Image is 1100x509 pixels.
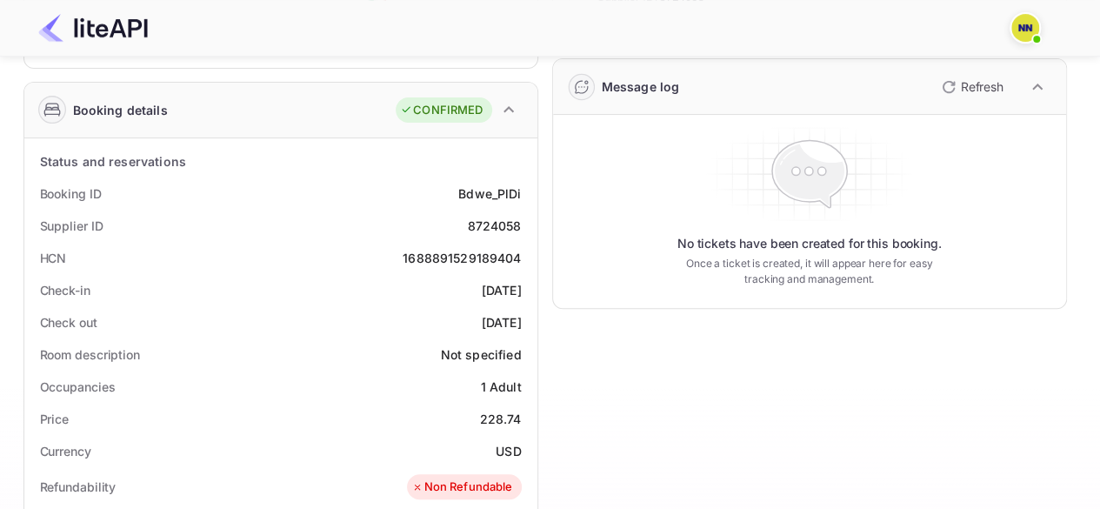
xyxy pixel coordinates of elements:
[961,77,1003,96] p: Refresh
[40,410,70,428] div: Price
[40,313,97,332] div: Check out
[40,184,102,203] div: Booking ID
[480,410,522,428] div: 228.74
[40,152,186,171] div: Status and reservations
[40,478,117,496] div: Refundability
[403,249,521,267] div: 1688891529189404
[467,217,521,235] div: 8724058
[40,217,103,235] div: Supplier ID
[482,281,522,299] div: [DATE]
[480,378,521,396] div: 1 Adult
[931,73,1010,101] button: Refresh
[1011,14,1039,42] img: N/A N/A
[400,102,483,119] div: CONFIRMED
[482,313,522,332] div: [DATE]
[40,249,67,267] div: HCN
[602,77,680,96] div: Message log
[458,184,521,203] div: Bdwe_PlDi
[40,345,140,364] div: Room description
[40,442,91,460] div: Currency
[677,235,942,252] p: No tickets have been created for this booking.
[441,345,522,364] div: Not specified
[672,256,947,287] p: Once a ticket is created, it will appear here for easy tracking and management.
[411,479,512,496] div: Non Refundable
[40,281,90,299] div: Check-in
[38,14,148,42] img: LiteAPI Logo
[73,101,168,119] div: Booking details
[40,378,116,396] div: Occupancies
[496,442,521,460] div: USD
